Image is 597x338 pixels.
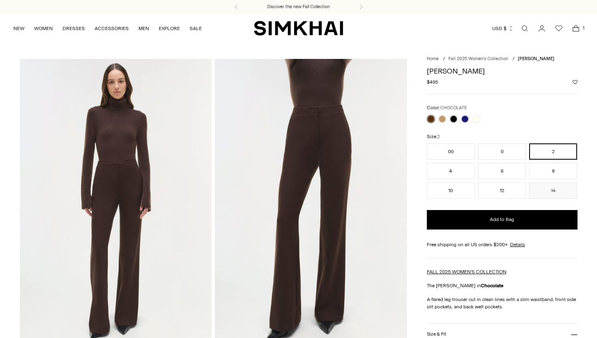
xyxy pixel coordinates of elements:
[517,20,533,37] a: Open search modal
[427,241,578,248] div: Free shipping on all US orders $200+
[437,134,440,139] span: 2
[529,163,577,179] button: 8
[529,143,577,160] button: 2
[427,67,578,75] h1: [PERSON_NAME]
[492,19,514,37] button: USD $
[513,56,515,63] div: /
[427,210,578,230] button: Add to Bag
[427,163,475,179] button: 4
[568,20,584,37] a: Open cart modal
[13,19,24,37] a: NEW
[427,56,578,63] nav: breadcrumbs
[190,19,202,37] a: SALE
[63,19,85,37] a: DRESSES
[573,80,578,84] button: Add to Wishlist
[427,104,467,112] label: Color:
[159,19,180,37] a: EXPLORE
[427,296,578,310] p: A flared leg trouser cut in clean lines with a slim waistband, front side slit pockets, and back ...
[427,269,506,275] a: FALL 2025 WOMEN'S COLLECTION
[427,143,475,160] button: 00
[534,20,550,37] a: Go to the account page
[478,143,526,160] button: 0
[427,331,446,337] h3: Size & Fit
[478,163,526,179] button: 6
[440,105,467,110] span: CHOCOLATE
[267,4,330,10] a: Discover the new Fall Collection
[518,56,554,61] span: [PERSON_NAME]
[510,241,525,248] a: Details
[427,56,439,61] a: Home
[427,133,440,141] label: Size:
[481,283,504,288] strong: Chocolate
[580,24,587,32] span: 1
[138,19,149,37] a: MEN
[551,20,567,37] a: Wishlist
[34,19,53,37] a: WOMEN
[490,216,514,223] span: Add to Bag
[443,56,445,63] div: /
[427,282,578,289] p: The [PERSON_NAME] in
[448,56,508,61] a: Fall 2025 Women's Collection
[254,20,343,36] a: SIMKHAI
[529,182,577,199] button: 14
[478,182,526,199] button: 12
[427,182,475,199] button: 10
[95,19,129,37] a: ACCESSORIES
[427,78,438,86] span: $495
